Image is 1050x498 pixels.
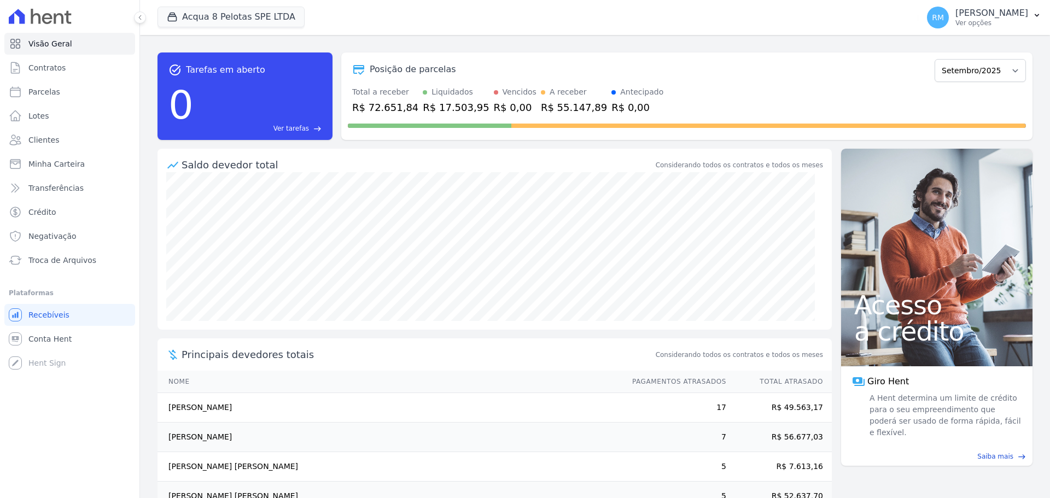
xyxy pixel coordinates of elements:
[352,100,418,115] div: R$ 72.651,84
[622,393,727,423] td: 17
[4,201,135,223] a: Crédito
[611,100,663,115] div: R$ 0,00
[157,7,305,27] button: Acqua 8 Pelotas SPE LTDA
[423,100,489,115] div: R$ 17.503,95
[198,124,322,133] a: Ver tarefas east
[28,255,96,266] span: Troca de Arquivos
[370,63,456,76] div: Posição de parcelas
[182,157,654,172] div: Saldo devedor total
[727,393,832,423] td: R$ 49.563,17
[1018,453,1026,461] span: east
[9,286,131,300] div: Plataformas
[182,347,654,362] span: Principais devedores totais
[541,100,607,115] div: R$ 55.147,89
[622,371,727,393] th: Pagamentos Atrasados
[28,62,66,73] span: Contratos
[168,63,182,77] span: task_alt
[4,105,135,127] a: Lotes
[620,86,663,98] div: Antecipado
[4,153,135,175] a: Minha Carteira
[727,371,832,393] th: Total Atrasado
[4,225,135,247] a: Negativação
[28,183,84,194] span: Transferências
[28,134,59,145] span: Clientes
[494,100,536,115] div: R$ 0,00
[977,452,1013,461] span: Saiba mais
[932,14,944,21] span: RM
[854,318,1019,344] span: a crédito
[867,375,909,388] span: Giro Hent
[431,86,473,98] div: Liquidados
[28,38,72,49] span: Visão Geral
[28,231,77,242] span: Negativação
[854,292,1019,318] span: Acesso
[727,423,832,452] td: R$ 56.677,03
[955,19,1028,27] p: Ver opções
[918,2,1050,33] button: RM [PERSON_NAME] Ver opções
[727,452,832,482] td: R$ 7.613,16
[168,77,194,133] div: 0
[273,124,309,133] span: Ver tarefas
[28,207,56,218] span: Crédito
[503,86,536,98] div: Vencidos
[157,393,622,423] td: [PERSON_NAME]
[4,81,135,103] a: Parcelas
[848,452,1026,461] a: Saiba mais east
[313,125,322,133] span: east
[656,160,823,170] div: Considerando todos os contratos e todos os meses
[4,304,135,326] a: Recebíveis
[157,423,622,452] td: [PERSON_NAME]
[28,110,49,121] span: Lotes
[4,129,135,151] a: Clientes
[622,452,727,482] td: 5
[4,177,135,199] a: Transferências
[186,63,265,77] span: Tarefas em aberto
[28,333,72,344] span: Conta Hent
[955,8,1028,19] p: [PERSON_NAME]
[867,392,1022,438] span: A Hent determina um limite de crédito para o seu empreendimento que poderá ser usado de forma ráp...
[352,86,418,98] div: Total a receber
[4,328,135,350] a: Conta Hent
[28,309,69,320] span: Recebíveis
[4,57,135,79] a: Contratos
[550,86,587,98] div: A receber
[4,249,135,271] a: Troca de Arquivos
[157,452,622,482] td: [PERSON_NAME] [PERSON_NAME]
[656,350,823,360] span: Considerando todos os contratos e todos os meses
[4,33,135,55] a: Visão Geral
[28,86,60,97] span: Parcelas
[28,159,85,169] span: Minha Carteira
[157,371,622,393] th: Nome
[622,423,727,452] td: 7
